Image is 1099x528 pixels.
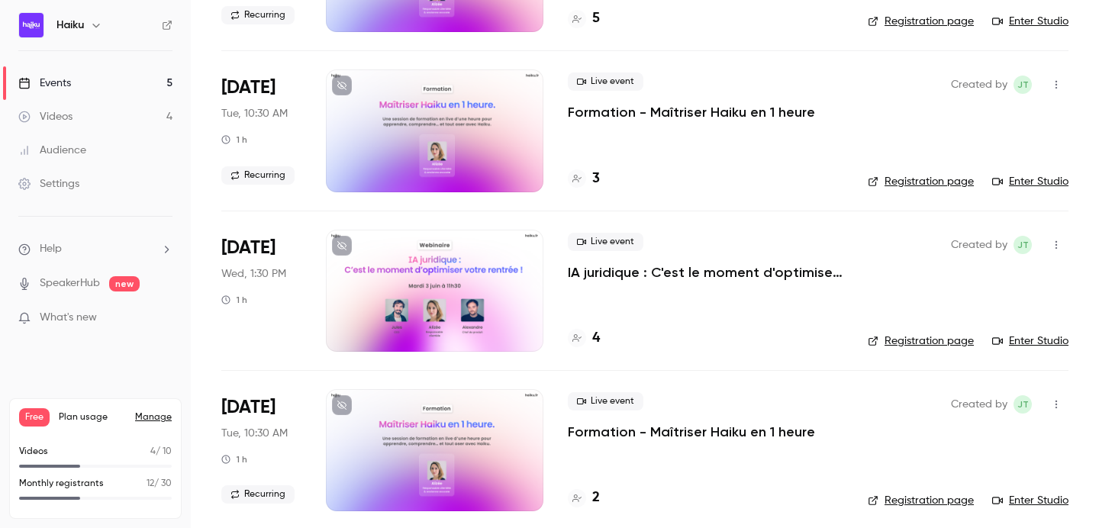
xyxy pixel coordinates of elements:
[150,447,156,456] span: 4
[568,392,643,410] span: Live event
[992,493,1068,508] a: Enter Studio
[568,103,815,121] a: Formation - Maîtriser Haiku en 1 heure
[147,477,172,491] p: / 30
[221,294,247,306] div: 1 h
[221,266,286,282] span: Wed, 1:30 PM
[59,411,126,423] span: Plan usage
[19,13,44,37] img: Haiku
[221,6,295,24] span: Recurring
[568,72,643,91] span: Live event
[568,263,843,282] a: IA juridique : C'est le moment d'optimiser votre rentrée !
[221,69,301,192] div: Sep 9 Tue, 11:30 AM (Europe/Paris)
[1017,236,1029,254] span: jT
[109,276,140,291] span: new
[147,479,154,488] span: 12
[568,169,600,189] a: 3
[1017,395,1029,414] span: jT
[221,389,301,511] div: Sep 16 Tue, 11:30 AM (Europe/Paris)
[19,445,48,459] p: Videos
[40,275,100,291] a: SpeakerHub
[18,109,73,124] div: Videos
[568,423,815,441] a: Formation - Maîtriser Haiku en 1 heure
[992,333,1068,349] a: Enter Studio
[1014,76,1032,94] span: jean Touzet
[592,169,600,189] h4: 3
[951,76,1007,94] span: Created by
[221,485,295,504] span: Recurring
[19,477,104,491] p: Monthly registrants
[1017,76,1029,94] span: jT
[951,395,1007,414] span: Created by
[592,8,600,29] h4: 5
[40,241,62,257] span: Help
[135,411,172,423] a: Manage
[868,333,974,349] a: Registration page
[221,236,276,260] span: [DATE]
[221,395,276,420] span: [DATE]
[221,230,301,352] div: Sep 10 Wed, 2:30 PM (Europe/Paris)
[221,76,276,100] span: [DATE]
[18,241,172,257] li: help-dropdown-opener
[40,310,97,326] span: What's new
[56,18,84,33] h6: Haiku
[18,143,86,158] div: Audience
[592,328,600,349] h4: 4
[992,14,1068,29] a: Enter Studio
[592,488,600,508] h4: 2
[951,236,1007,254] span: Created by
[568,488,600,508] a: 2
[992,174,1068,189] a: Enter Studio
[18,176,79,192] div: Settings
[154,311,172,325] iframe: Noticeable Trigger
[18,76,71,91] div: Events
[221,106,288,121] span: Tue, 10:30 AM
[568,328,600,349] a: 4
[221,453,247,465] div: 1 h
[568,233,643,251] span: Live event
[868,14,974,29] a: Registration page
[568,8,600,29] a: 5
[221,134,247,146] div: 1 h
[221,426,288,441] span: Tue, 10:30 AM
[1014,236,1032,254] span: jean Touzet
[221,166,295,185] span: Recurring
[19,408,50,427] span: Free
[1014,395,1032,414] span: jean Touzet
[150,445,172,459] p: / 10
[868,493,974,508] a: Registration page
[868,174,974,189] a: Registration page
